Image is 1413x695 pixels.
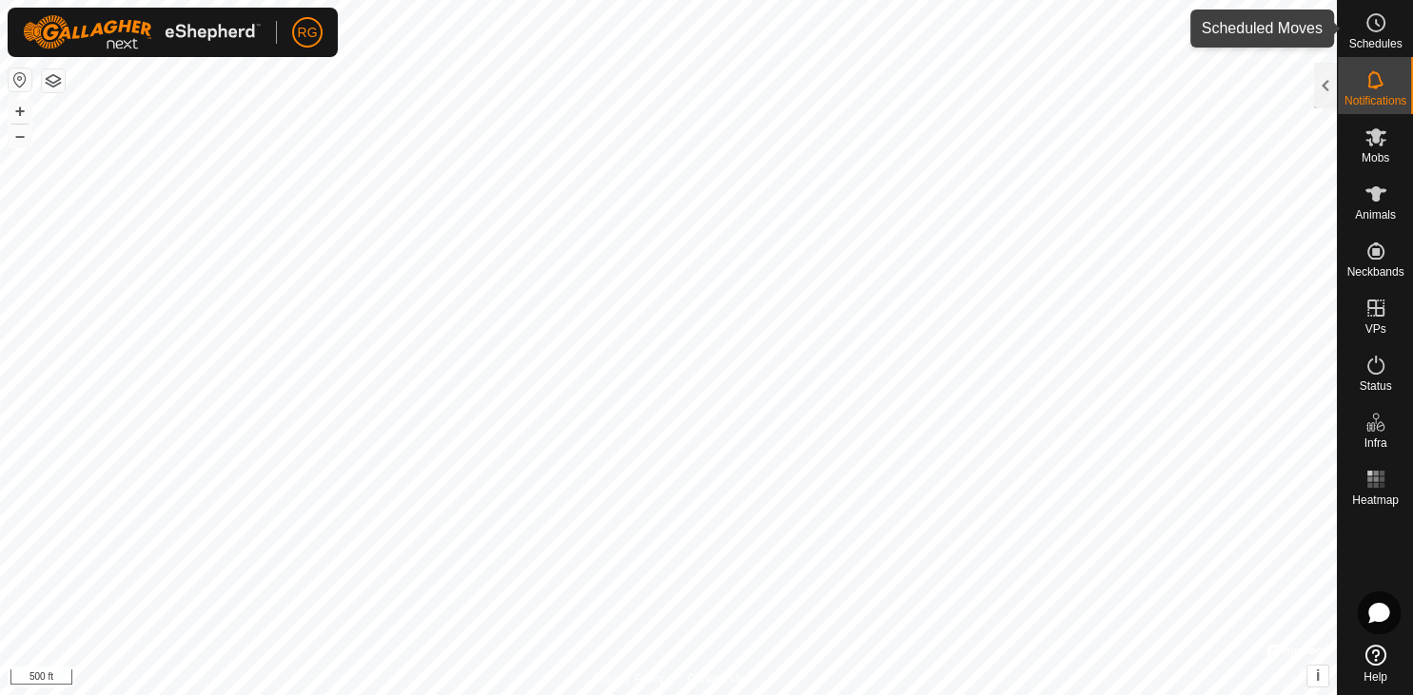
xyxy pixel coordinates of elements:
[687,670,743,687] a: Contact Us
[593,670,664,687] a: Privacy Policy
[1355,209,1396,221] span: Animals
[298,23,318,43] span: RG
[1316,667,1320,684] span: i
[1364,323,1385,335] span: VPs
[23,15,261,49] img: Gallagher Logo
[9,125,31,147] button: –
[1344,95,1406,106] span: Notifications
[1348,38,1402,49] span: Schedules
[1307,666,1328,686] button: i
[1364,671,1387,683] span: Help
[1338,637,1413,690] a: Help
[1362,152,1389,164] span: Mobs
[1359,380,1391,392] span: Status
[1346,266,1403,278] span: Neckbands
[9,68,31,91] button: Reset Map
[1352,494,1399,506] span: Heatmap
[1364,437,1386,449] span: Infra
[9,100,31,123] button: +
[42,69,65,92] button: Map Layers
